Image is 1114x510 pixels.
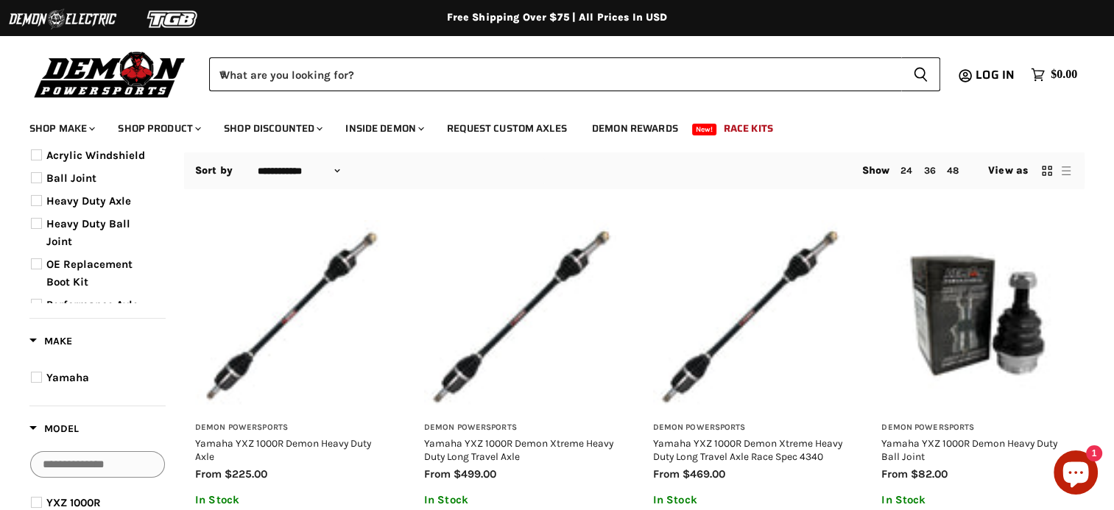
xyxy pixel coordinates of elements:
a: Shop Discounted [213,113,331,144]
inbox-online-store-chat: Shopify online store chat [1049,450,1102,498]
a: Race Kits [713,113,784,144]
a: Yamaha YXZ 1000R Demon Heavy Duty Axle [195,437,371,462]
span: Log in [976,65,1015,84]
span: from [195,467,222,481]
img: Yamaha YXZ 1000R Demon Xtreme Heavy Duty Long Travel Axle Race Spec 4340 [653,220,845,412]
a: 36 [923,165,935,176]
nav: Collection utilities [184,152,1085,189]
button: Filter by Model [29,422,79,440]
span: Performance Axle [46,298,138,311]
img: Demon Electric Logo 2 [7,5,118,33]
a: Shop Product [107,113,210,144]
h3: Demon Powersports [881,422,1074,433]
button: Filter by Make [29,334,72,353]
a: Yamaha YXZ 1000R Demon Xtreme Heavy Duty Long Travel Axle [424,437,613,462]
img: TGB Logo 2 [118,5,228,33]
img: Yamaha YXZ 1000R Demon Heavy Duty Axle [195,220,387,412]
img: Demon Powersports [29,48,191,100]
span: Acrylic Windshield [46,149,145,162]
button: grid view [1040,163,1054,178]
span: $225.00 [225,467,267,481]
label: Sort by [195,165,233,177]
form: Product [209,57,940,91]
span: Make [29,335,72,347]
span: Yamaha [46,371,89,384]
h3: Demon Powersports [424,422,616,433]
a: Log in [969,68,1023,82]
span: $0.00 [1051,68,1077,82]
button: Search [901,57,940,91]
span: $82.00 [911,467,948,481]
p: In Stock [881,494,1074,506]
a: Yamaha YXZ 1000R Demon Xtreme Heavy Duty Long Travel Axle Race Spec 4340 [653,437,842,462]
span: $469.00 [683,467,725,481]
span: from [653,467,680,481]
input: Search Options [30,451,165,478]
span: $499.00 [454,467,496,481]
p: In Stock [424,494,616,506]
a: Request Custom Axles [436,113,578,144]
span: New! [692,124,717,135]
span: Heavy Duty Ball Joint [46,217,130,248]
span: from [881,467,908,481]
span: View as [988,165,1028,177]
button: list view [1059,163,1074,178]
p: In Stock [195,494,387,506]
img: Yamaha YXZ 1000R Demon Xtreme Heavy Duty Long Travel Axle [424,220,616,412]
input: When autocomplete results are available use up and down arrows to review and enter to select [209,57,901,91]
span: Ball Joint [46,171,96,185]
a: 24 [900,165,912,176]
a: Yamaha YXZ 1000R Demon Heavy Duty Ball Joint [881,437,1057,462]
h3: Demon Powersports [195,422,387,433]
span: OE Replacement Boot Kit [46,258,133,288]
span: Show [862,164,890,177]
span: from [424,467,451,481]
a: Inside Demon [334,113,433,144]
a: Demon Rewards [581,113,689,144]
a: $0.00 [1023,64,1085,85]
ul: Main menu [18,107,1074,144]
span: Heavy Duty Axle [46,194,131,208]
span: YXZ 1000R [46,496,101,509]
h3: Demon Powersports [653,422,845,433]
p: In Stock [653,494,845,506]
a: 48 [947,165,959,176]
a: Shop Make [18,113,104,144]
span: Model [29,422,79,435]
img: Yamaha YXZ 1000R Demon Heavy Duty Ball Joint [881,220,1074,412]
